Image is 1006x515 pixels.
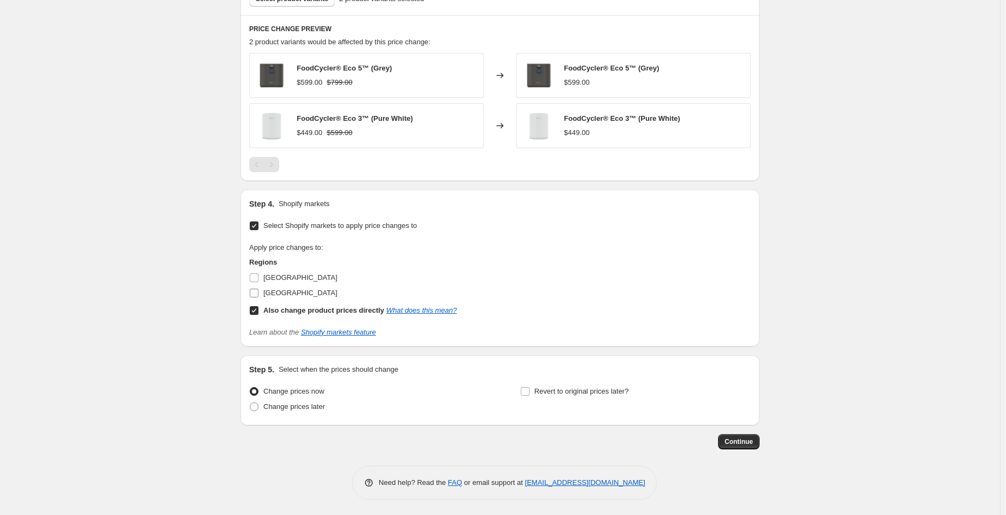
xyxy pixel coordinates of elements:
nav: Pagination [249,157,279,172]
i: Learn about the [249,328,376,336]
span: Need help? Read the [379,478,448,487]
a: What does this mean? [386,306,457,314]
a: [EMAIL_ADDRESS][DOMAIN_NAME] [525,478,645,487]
span: FoodCycler® Eco 5™ (Grey) [297,64,392,72]
a: FAQ [448,478,462,487]
span: [GEOGRAPHIC_DATA] [263,289,337,297]
strike: $799.00 [327,77,352,88]
div: $599.00 [297,77,322,88]
b: Also change product prices directly [263,306,384,314]
img: Eco_-_5_-_Grey_80x.png [255,59,288,92]
span: FoodCycler® Eco 3™ (Pure White) [564,114,680,122]
span: Apply price changes to: [249,243,323,251]
div: $449.00 [564,127,590,138]
img: FC_-_Eco_5_-_White_80x.png [255,109,288,142]
p: Select when the prices should change [279,364,398,375]
strike: $599.00 [327,127,352,138]
div: $449.00 [297,127,322,138]
img: Eco_-_5_-_Grey_80x.png [522,59,555,92]
h3: Regions [249,257,457,268]
span: Change prices later [263,402,325,411]
span: Select Shopify markets to apply price changes to [263,221,417,230]
h6: PRICE CHANGE PREVIEW [249,25,751,33]
button: Continue [718,434,760,449]
span: FoodCycler® Eco 3™ (Pure White) [297,114,413,122]
a: Shopify markets feature [301,328,376,336]
p: Shopify markets [279,198,330,209]
span: FoodCycler® Eco 5™ (Grey) [564,64,659,72]
span: Continue [725,437,753,446]
img: FC_-_Eco_5_-_White_80x.png [522,109,555,142]
h2: Step 5. [249,364,274,375]
span: Revert to original prices later? [534,387,629,395]
span: or email support at [462,478,525,487]
span: 2 product variants would be affected by this price change: [249,38,430,46]
div: $599.00 [564,77,590,88]
span: [GEOGRAPHIC_DATA] [263,273,337,282]
span: Change prices now [263,387,324,395]
h2: Step 4. [249,198,274,209]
